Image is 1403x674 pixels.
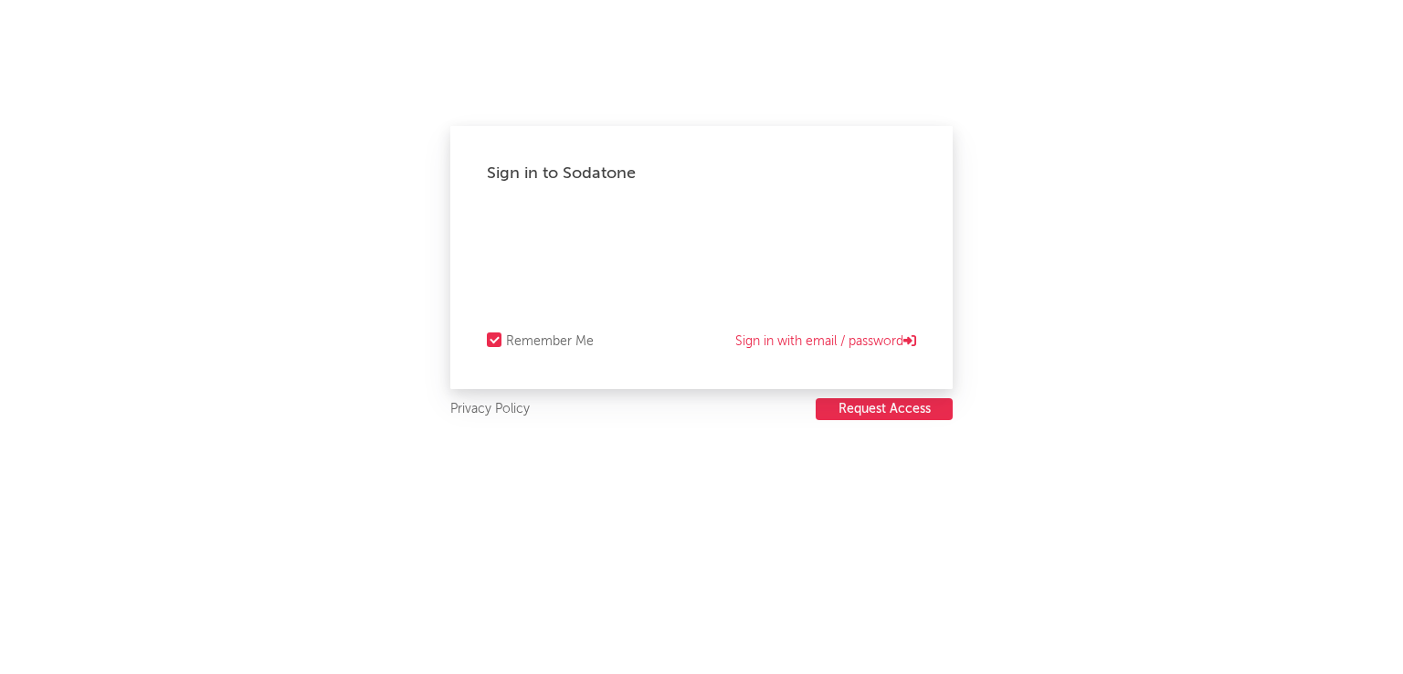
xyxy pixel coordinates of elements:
a: Request Access [816,398,953,421]
a: Privacy Policy [450,398,530,421]
div: Sign in to Sodatone [487,163,916,184]
div: Remember Me [506,331,594,353]
button: Request Access [816,398,953,420]
a: Sign in with email / password [735,331,916,353]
